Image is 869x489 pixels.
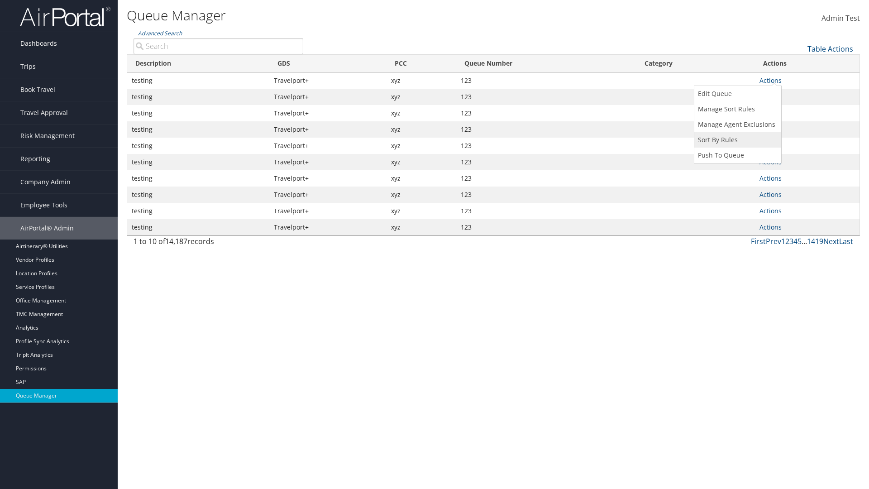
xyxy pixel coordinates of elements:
[807,44,853,54] a: Table Actions
[387,55,456,72] th: PCC: activate to sort column ascending
[781,236,785,246] a: 1
[456,219,636,235] td: 123
[802,236,807,246] span: …
[127,187,269,203] td: testing
[456,138,636,154] td: 123
[20,148,50,170] span: Reporting
[387,170,456,187] td: xyz
[20,194,67,216] span: Employee Tools
[456,105,636,121] td: 123
[387,219,456,235] td: xyz
[20,32,57,55] span: Dashboards
[138,29,182,37] a: Advanced Search
[694,86,779,101] a: Edit Queue
[127,170,269,187] td: testing
[456,89,636,105] td: 123
[759,76,782,85] a: Actions
[127,55,269,72] th: Description: activate to sort column ascending
[127,6,616,25] h1: Queue Manager
[20,6,110,27] img: airportal-logo.png
[127,138,269,154] td: testing
[694,148,779,163] a: Push To Queue
[269,121,387,138] td: Travelport+
[759,206,782,215] a: Actions
[751,236,766,246] a: First
[759,174,782,182] a: Actions
[165,236,187,246] span: 14,187
[694,117,779,132] a: Manage Agent Exclusions
[766,236,781,246] a: Prev
[694,101,779,117] a: Manage Sort Rules
[387,203,456,219] td: xyz
[387,89,456,105] td: xyz
[269,138,387,154] td: Travelport+
[785,236,789,246] a: 2
[127,89,269,105] td: testing
[456,187,636,203] td: 123
[127,72,269,89] td: testing
[807,236,823,246] a: 1419
[20,217,74,240] span: AirPortal® Admin
[456,72,636,89] td: 123
[821,13,860,23] span: Admin Test
[134,236,303,251] div: 1 to 10 of records
[269,219,387,235] td: Travelport+
[127,105,269,121] td: testing
[387,187,456,203] td: xyz
[269,72,387,89] td: Travelport+
[269,89,387,105] td: Travelport+
[755,55,859,72] th: Actions
[456,55,636,72] th: Queue Number: activate to sort column ascending
[387,105,456,121] td: xyz
[134,38,303,54] input: Advanced Search
[821,5,860,33] a: Admin Test
[387,72,456,89] td: xyz
[20,55,36,78] span: Trips
[636,55,755,72] th: Category: activate to sort column ascending
[387,138,456,154] td: xyz
[269,55,387,72] th: GDS: activate to sort column ascending
[269,187,387,203] td: Travelport+
[269,170,387,187] td: Travelport+
[20,101,68,124] span: Travel Approval
[387,121,456,138] td: xyz
[456,154,636,170] td: 123
[269,154,387,170] td: Travelport+
[793,236,797,246] a: 4
[269,105,387,121] td: Travelport+
[127,154,269,170] td: testing
[456,121,636,138] td: 123
[127,203,269,219] td: testing
[694,132,779,148] a: Sort Using Queue's Rules
[20,171,71,193] span: Company Admin
[269,203,387,219] td: Travelport+
[797,236,802,246] a: 5
[759,223,782,231] a: Actions
[20,125,75,147] span: Risk Management
[127,219,269,235] td: testing
[387,154,456,170] td: xyz
[789,236,793,246] a: 3
[759,190,782,199] a: Actions
[823,236,839,246] a: Next
[127,121,269,138] td: testing
[456,203,636,219] td: 123
[839,236,853,246] a: Last
[456,170,636,187] td: 123
[20,78,55,101] span: Book Travel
